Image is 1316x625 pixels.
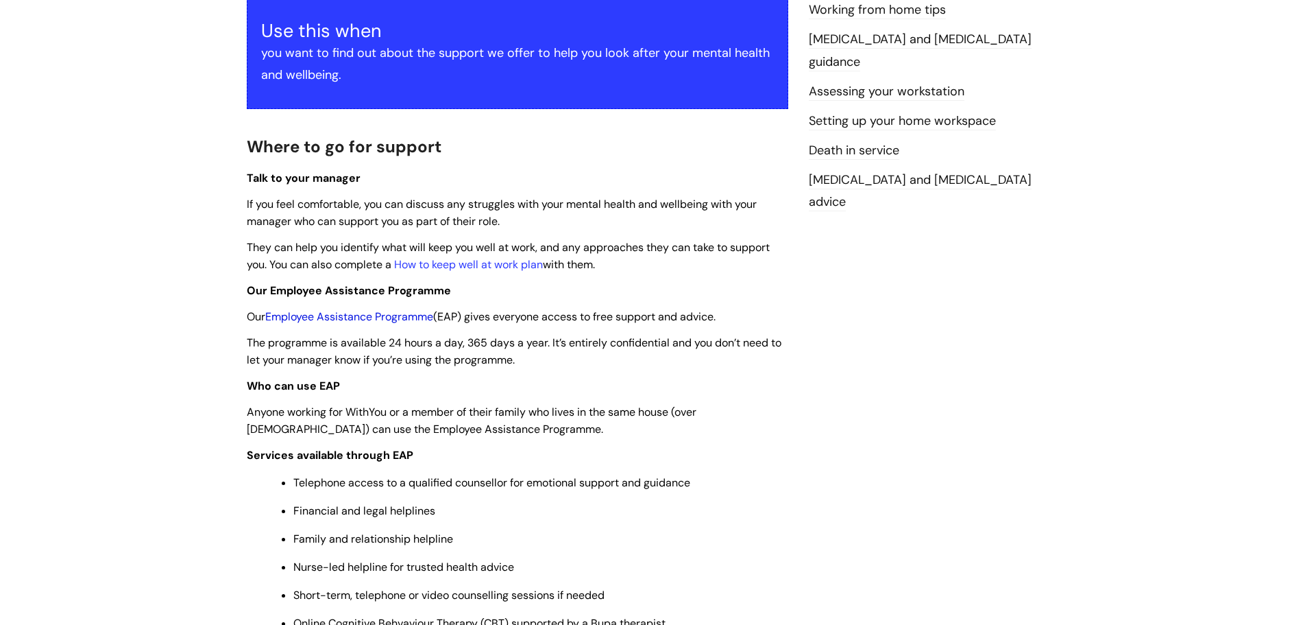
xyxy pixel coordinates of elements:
a: [MEDICAL_DATA] and [MEDICAL_DATA] advice [809,172,1032,211]
span: Anyone working for WithYou or a member of their family who lives in the same house (over [DEMOGRA... [247,405,696,436]
span: with them. [543,257,595,272]
span: The programme is available 24 hours a day, 365 days a year. It’s entirely confidential and you do... [247,335,781,367]
p: you want to find out about the support we offer to help you look after your mental health and wel... [261,42,774,86]
span: If you feel comfortable, you can discuss any struggles with your mental health and wellbeing with... [247,197,757,228]
a: [MEDICAL_DATA] and [MEDICAL_DATA] guidance [809,31,1032,71]
a: Working from home tips [809,1,946,19]
h3: Use this when [261,20,774,42]
span: They can help you identify what will keep you well at work, and any approaches they can take to s... [247,240,770,272]
span: Telephone access to a qualified counsellor for emotional support and guidance [293,475,690,490]
span: Short-term, telephone or video counselling sessions if needed [293,588,605,602]
a: Assessing your workstation [809,83,964,101]
a: Employee Assistance Programme [265,309,433,324]
a: Death in service [809,142,899,160]
a: How to keep well at work plan [394,257,543,272]
span: Where to go for support [247,136,441,157]
span: Talk to your manager [247,171,361,185]
span: Our (EAP) gives everyone access to free support and advice. [247,309,716,324]
span: Family and relationship helpline [293,532,453,546]
span: Our Employee Assistance Programme [247,283,451,298]
span: Financial and legal helplines [293,504,435,518]
span: Nurse-led helpline for trusted health advice [293,560,514,574]
strong: Who can use EAP [247,379,340,393]
a: Setting up your home workspace [809,113,996,130]
strong: Services available through EAP [247,448,413,462]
